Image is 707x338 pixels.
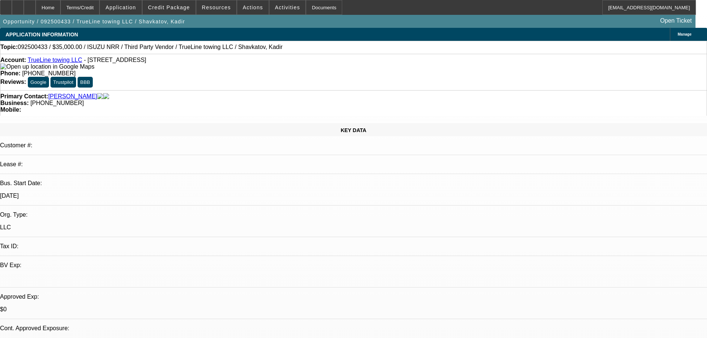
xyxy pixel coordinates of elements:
[100,0,141,14] button: Application
[678,32,691,36] span: Manage
[0,70,20,76] strong: Phone:
[657,14,695,27] a: Open Ticket
[0,79,26,85] strong: Reviews:
[237,0,269,14] button: Actions
[196,0,236,14] button: Resources
[18,44,283,50] span: 092500433 / $35,000.00 / ISUZU NRR / Third Party Vendor / TrueLine towing LLC / Shavkatov, Kadir
[269,0,306,14] button: Activities
[30,100,84,106] span: [PHONE_NUMBER]
[148,4,190,10] span: Credit Package
[78,77,93,88] button: BBB
[84,57,146,63] span: - [STREET_ADDRESS]
[341,127,366,133] span: KEY DATA
[50,77,76,88] button: Trustpilot
[6,32,78,37] span: APPLICATION INFORMATION
[22,70,76,76] span: [PHONE_NUMBER]
[0,93,48,100] strong: Primary Contact:
[105,4,136,10] span: Application
[0,106,21,113] strong: Mobile:
[202,4,231,10] span: Resources
[143,0,196,14] button: Credit Package
[0,100,29,106] strong: Business:
[0,57,26,63] strong: Account:
[103,93,109,100] img: linkedin-icon.png
[0,63,94,70] img: Open up location in Google Maps
[3,19,185,24] span: Opportunity / 092500433 / TrueLine towing LLC / Shavkatov, Kadir
[243,4,263,10] span: Actions
[28,77,49,88] button: Google
[27,57,82,63] a: TrueLine towing LLC
[0,63,94,70] a: View Google Maps
[275,4,300,10] span: Activities
[48,93,97,100] a: [PERSON_NAME]
[0,44,18,50] strong: Topic:
[97,93,103,100] img: facebook-icon.png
